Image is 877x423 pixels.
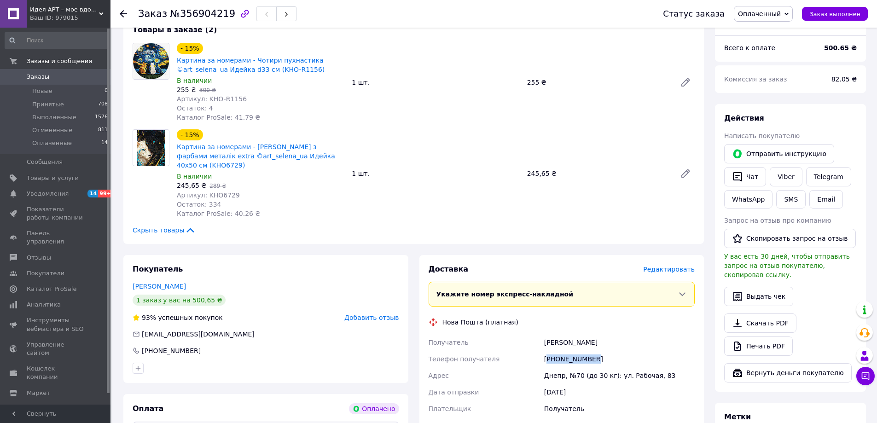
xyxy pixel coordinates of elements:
[177,57,325,73] a: Картина за номерами - Чотири пухнастика ©art_selena_ua Идейка d33 см (KHO-R1156)
[27,205,85,222] span: Показатели работы компании
[643,266,695,273] span: Редактировать
[101,139,108,147] span: 14
[344,314,399,321] span: Добавить отзыв
[177,104,213,112] span: Остаток: 4
[133,404,163,413] span: Оплата
[806,167,851,186] a: Telegram
[27,285,76,293] span: Каталог ProSale
[98,100,108,109] span: 708
[177,114,260,121] span: Каталог ProSale: 41.79 ₴
[348,167,523,180] div: 1 шт.
[676,73,695,92] a: Редактировать
[724,363,852,382] button: Вернуть деньги покупателю
[5,32,109,49] input: Поиск
[32,139,72,147] span: Оплаченные
[27,158,63,166] span: Сообщения
[209,183,226,189] span: 289 ₴
[824,44,857,52] b: 500.65 ₴
[724,114,764,122] span: Действия
[809,11,860,17] span: Заказ выполнен
[724,144,834,163] button: Отправить инструкцию
[724,229,856,248] button: Скопировать запрос на отзыв
[663,9,725,18] div: Статус заказа
[177,201,221,208] span: Остаток: 334
[133,43,169,79] img: Картина за номерами - Чотири пухнастика ©art_selena_ua Идейка d33 см (KHO-R1156)
[831,75,857,83] span: 82.05 ₴
[724,190,772,209] a: WhatsApp
[429,388,479,396] span: Дата отправки
[27,57,92,65] span: Заказы и сообщения
[177,43,203,54] div: - 15%
[27,229,85,246] span: Панель управления
[27,301,61,309] span: Аналитика
[523,167,673,180] div: 245,65 ₴
[177,210,260,217] span: Каталог ProSale: 40.26 ₴
[348,76,523,89] div: 1 шт.
[133,313,223,322] div: успешных покупок
[30,14,110,22] div: Ваш ID: 979015
[98,126,108,134] span: 811
[738,10,781,17] span: Оплаченный
[542,334,697,351] div: [PERSON_NAME]
[429,372,449,379] span: Адрес
[177,129,203,140] div: - 15%
[138,8,167,19] span: Заказ
[133,226,196,235] span: Скрыть товары
[133,295,226,306] div: 1 заказ у вас на 500,65 ₴
[809,190,843,209] button: Email
[199,87,216,93] span: 300 ₴
[724,253,850,278] span: У вас есть 30 дней, чтобы отправить запрос на отзыв покупателю, скопировав ссылку.
[542,351,697,367] div: [PHONE_NUMBER]
[542,367,697,384] div: Днепр, №70 (до 30 кг): ул. Рабочая, 83
[542,400,697,417] div: Получатель
[32,126,72,134] span: Отмененные
[27,174,79,182] span: Товары и услуги
[87,190,98,197] span: 14
[142,330,255,338] span: [EMAIL_ADDRESS][DOMAIN_NAME]
[133,265,183,273] span: Покупатель
[27,389,50,397] span: Маркет
[542,384,697,400] div: [DATE]
[177,86,196,93] span: 255 ₴
[349,403,399,414] div: Оплачено
[724,287,793,306] button: Выдать чек
[856,367,875,385] button: Чат с покупателем
[27,269,64,278] span: Покупатели
[142,314,156,321] span: 93%
[27,254,51,262] span: Отзывы
[676,164,695,183] a: Редактировать
[429,355,500,363] span: Телефон получателя
[776,190,806,209] button: SMS
[177,95,247,103] span: Артикул: KHO-R1156
[27,365,85,381] span: Кошелек компании
[98,190,113,197] span: 99+
[120,9,127,18] div: Вернуться назад
[133,25,217,34] span: Товары в заказе (2)
[105,87,108,95] span: 0
[27,316,85,333] span: Инструменты вебмастера и SEO
[32,87,52,95] span: Новые
[177,143,335,169] a: Картина за номерами - [PERSON_NAME] з фарбами металік extra ©art_selena_ua Идейка 40х50 см (KHO6729)
[440,318,521,327] div: Нова Пошта (платная)
[436,290,574,298] span: Укажите номер экспресс-накладной
[724,167,766,186] button: Чат
[802,7,868,21] button: Заказ выполнен
[724,412,751,421] span: Метки
[724,44,775,52] span: Всего к оплате
[523,76,673,89] div: 255 ₴
[724,217,831,224] span: Запрос на отзыв про компанию
[724,313,796,333] a: Скачать PDF
[32,113,76,122] span: Выполненные
[30,6,99,14] span: Идея АРТ – мое вдохновение! Картины по номерам и алмазная мозаика
[27,341,85,357] span: Управление сайтом
[724,336,793,356] a: Печать PDF
[429,339,469,346] span: Получатель
[137,130,165,166] img: Картина за номерами - Інь Ян з фарбами металік extra ©art_selena_ua Идейка 40х50 см (KHO6729)
[170,8,235,19] span: №356904219
[133,283,186,290] a: [PERSON_NAME]
[724,132,800,139] span: Написать покупателю
[95,113,108,122] span: 1576
[141,346,202,355] div: [PHONE_NUMBER]
[177,191,240,199] span: Артикул: KHO6729
[32,100,64,109] span: Принятые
